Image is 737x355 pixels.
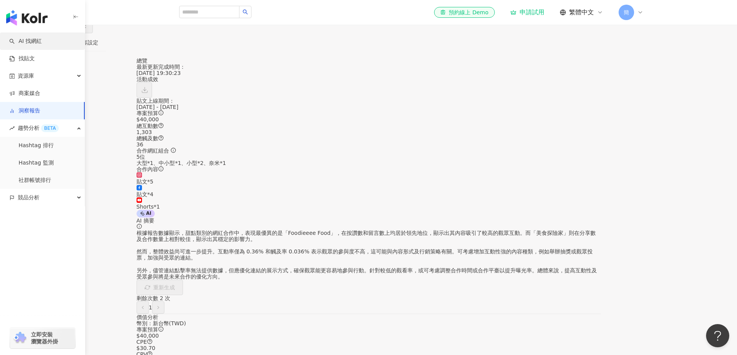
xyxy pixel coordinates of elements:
[137,148,601,154] div: 合作網紅組合
[137,217,601,224] div: AI 摘要
[137,135,601,141] div: 總觸及數
[137,345,601,351] div: $30.70
[243,9,248,15] span: search
[137,339,601,345] div: CPE
[137,104,601,110] div: [DATE] - [DATE]
[18,119,59,137] span: 趨勢分析
[706,324,729,347] iframe: Help Scout Beacon - Open
[9,90,40,97] a: 商案媒合
[137,110,601,116] div: 專案預算
[6,10,48,25] img: logo
[137,230,601,280] div: 根據報告數據顯示，甜點類別的網紅合作中，表現最優異的是「Foodieeee Food」，在按讚數和留言數上均居於領先地位，顯示出其內容吸引了較高的觀眾互動。而「美食探險家」則在分享數及合作數量上...
[137,166,601,172] div: 合作內容
[137,160,601,166] div: 大型*1、中小型*1、小型*2、奈米*1
[137,280,183,295] button: 重新生成
[137,210,601,230] div: AIAI 摘要
[9,55,35,63] a: 找貼文
[77,38,98,47] div: 內容設定
[137,314,601,320] div: 價值分析
[18,189,39,206] span: 競品分析
[137,333,601,339] div: $40,000
[9,126,15,131] span: rise
[137,141,601,148] div: 36
[41,124,59,132] div: BETA
[12,332,27,344] img: chrome extension
[137,64,601,70] div: 最新更新完成時間 ：
[137,210,155,217] div: AI
[137,58,601,64] div: 總覽
[137,116,601,122] div: $40,000
[137,98,601,104] div: 貼文上線期間 ：
[19,159,54,167] a: Hashtag 監測
[137,301,601,314] div: 1
[137,204,601,210] div: Shorts*1
[137,326,601,333] div: 專案預算
[18,67,34,85] span: 資源庫
[137,70,601,76] div: [DATE] 19:30:23
[569,8,594,17] span: 繁體中文
[434,7,494,18] a: 預約線上 Demo
[137,320,601,326] div: 幣別 ： 新台幣 ( TWD )
[624,8,629,17] span: 簡
[137,295,601,301] div: 剩餘次數 2 次
[137,129,601,135] div: 1,303
[137,154,601,160] div: 5 位
[19,142,54,149] a: Hashtag 排行
[137,123,601,129] div: 總互動數
[19,177,51,184] a: 社群帳號排行
[10,328,75,348] a: chrome extension立即安裝 瀏覽器外掛
[9,107,40,115] a: 洞察報告
[137,76,601,82] div: 活動成效
[440,8,488,16] div: 預約線上 Demo
[9,37,42,45] a: searchAI 找網紅
[510,8,544,16] a: 申請試用
[31,331,58,345] span: 立即安裝 瀏覽器外掛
